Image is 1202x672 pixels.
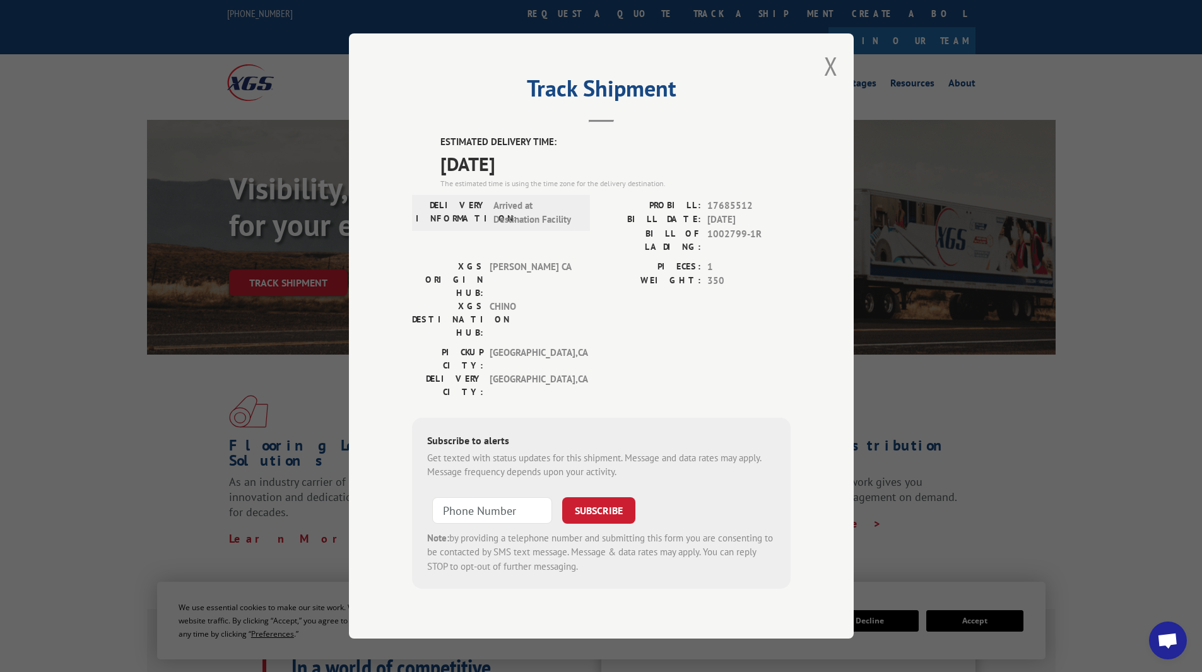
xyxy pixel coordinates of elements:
[707,199,791,213] span: 17685512
[490,372,575,399] span: [GEOGRAPHIC_DATA] , CA
[601,274,701,288] label: WEIGHT:
[707,260,791,274] span: 1
[412,260,483,300] label: XGS ORIGIN HUB:
[412,300,483,339] label: XGS DESTINATION HUB:
[707,227,791,254] span: 1002799-1R
[440,178,791,189] div: The estimated time is using the time zone for the delivery destination.
[601,260,701,274] label: PIECES:
[427,451,775,480] div: Get texted with status updates for this shipment. Message and data rates may apply. Message frequ...
[707,274,791,288] span: 350
[490,346,575,372] span: [GEOGRAPHIC_DATA] , CA
[440,135,791,150] label: ESTIMATED DELIVERY TIME:
[432,497,552,524] input: Phone Number
[1149,622,1187,659] div: Open chat
[412,372,483,399] label: DELIVERY CITY:
[493,199,579,227] span: Arrived at Destination Facility
[601,213,701,227] label: BILL DATE:
[601,227,701,254] label: BILL OF LADING:
[490,300,575,339] span: CHINO
[416,199,487,227] label: DELIVERY INFORMATION:
[601,199,701,213] label: PROBILL:
[824,49,838,83] button: Close modal
[707,213,791,227] span: [DATE]
[412,80,791,103] h2: Track Shipment
[562,497,635,524] button: SUBSCRIBE
[427,532,449,544] strong: Note:
[412,346,483,372] label: PICKUP CITY:
[427,433,775,451] div: Subscribe to alerts
[427,531,775,574] div: by providing a telephone number and submitting this form you are consenting to be contacted by SM...
[440,150,791,178] span: [DATE]
[490,260,575,300] span: [PERSON_NAME] CA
